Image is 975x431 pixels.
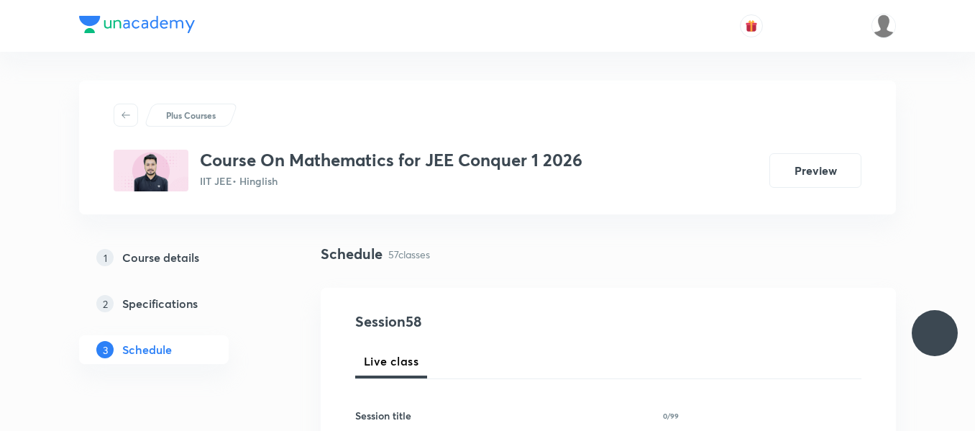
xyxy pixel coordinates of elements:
button: Preview [769,153,861,188]
span: Live class [364,353,418,370]
p: 1 [96,249,114,266]
h3: Course On Mathematics for JEE Conquer 1 2026 [200,150,582,171]
img: ttu [926,325,943,342]
p: 2 [96,295,114,312]
p: 0/99 [663,412,679,419]
h5: Schedule [122,341,172,358]
a: 2Specifications [79,289,275,318]
p: Plus Courses [166,109,216,122]
h4: Schedule [321,243,383,265]
h5: Course details [122,249,199,266]
img: aadi Shukla [871,14,896,38]
button: avatar [740,14,763,37]
p: 57 classes [388,247,430,262]
a: Company Logo [79,16,195,37]
a: 1Course details [79,243,275,272]
p: 3 [96,341,114,358]
img: Company Logo [79,16,195,33]
h6: Session title [355,408,411,423]
img: 8D6A0216-5BD0-49C7-ABF7-140E75CF7344_plus.png [114,150,188,191]
h4: Session 58 [355,311,618,332]
p: IIT JEE • Hinglish [200,173,582,189]
img: avatar [745,19,758,32]
h5: Specifications [122,295,198,312]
